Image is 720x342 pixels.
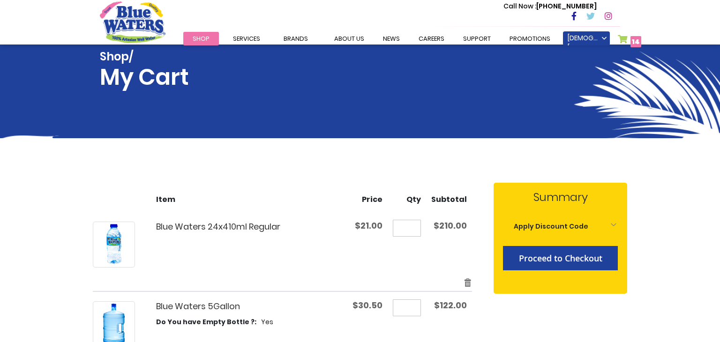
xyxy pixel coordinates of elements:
[156,194,175,205] span: Item
[618,35,641,48] a: 14
[100,50,189,90] h1: My Cart
[352,299,382,311] span: $30.50
[406,194,421,205] span: Qty
[233,34,260,43] span: Services
[503,246,618,270] button: Proceed to Checkout
[514,222,588,231] strong: Apply Discount Code
[503,189,618,206] strong: Summary
[503,1,597,11] p: [PHONE_NUMBER]
[100,1,165,43] a: store logo
[431,194,467,205] span: Subtotal
[362,194,382,205] span: Price
[325,32,374,45] a: about us
[193,34,210,43] span: Shop
[100,50,189,64] span: Shop/
[500,32,560,45] a: Promotions
[409,32,454,45] a: careers
[93,222,135,268] a: Blue Waters 24x410ml Regular
[434,220,467,231] span: $210.00
[156,221,280,232] a: Blue Waters 24x410ml Regular
[374,32,409,45] a: News
[156,317,256,327] dt: Do You have Empty Bottle ?
[503,1,536,11] span: Call Now :
[156,300,240,312] a: Blue Waters 5Gallon
[632,37,640,46] span: 14
[519,253,602,264] span: Proceed to Checkout
[454,32,500,45] a: support
[284,34,308,43] span: Brands
[261,317,273,327] dd: Yes
[355,220,382,231] span: $21.00
[434,299,467,311] span: $122.00
[563,31,610,45] a: [DEMOGRAPHIC_DATA][PERSON_NAME]
[93,224,135,265] img: Blue Waters 24x410ml Regular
